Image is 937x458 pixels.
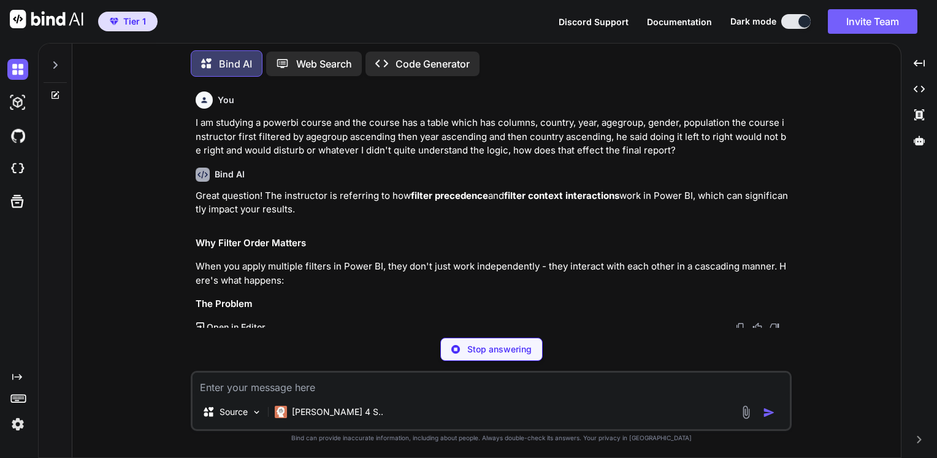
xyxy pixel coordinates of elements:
[647,15,712,28] button: Documentation
[770,322,779,332] img: dislike
[504,190,619,201] strong: filter context interactions
[207,321,265,333] p: Open in Editor
[7,59,28,80] img: darkChat
[196,297,789,311] h3: The Problem
[7,92,28,113] img: darkAi-studio
[275,406,287,418] img: Claude 4 Sonnet
[396,56,470,71] p: Code Generator
[220,406,248,418] p: Source
[559,17,629,27] span: Discord Support
[196,236,789,250] h2: Why Filter Order Matters
[292,406,383,418] p: [PERSON_NAME] 4 S..
[218,94,234,106] h6: You
[559,15,629,28] button: Discord Support
[251,407,262,417] img: Pick Models
[7,125,28,146] img: githubDark
[739,405,753,419] img: attachment
[828,9,917,34] button: Invite Team
[196,116,789,158] p: I am studying a powerbi course and the course has a table which has columns, country, year, agegr...
[219,56,252,71] p: Bind AI
[467,343,532,355] p: Stop answering
[735,322,745,332] img: copy
[123,15,146,28] span: Tier 1
[196,260,789,287] p: When you apply multiple filters in Power BI, they don't just work independently - they interact w...
[730,15,776,28] span: Dark mode
[7,414,28,435] img: settings
[98,12,158,31] button: premiumTier 1
[215,168,245,180] h6: Bind AI
[752,322,762,332] img: like
[110,18,118,25] img: premium
[411,190,488,201] strong: filter precedence
[647,17,712,27] span: Documentation
[196,189,789,217] p: Great question! The instructor is referring to how and work in Power BI, which can significantly ...
[191,433,792,443] p: Bind can provide inaccurate information, including about people. Always double-check its answers....
[763,406,775,419] img: icon
[296,56,352,71] p: Web Search
[7,158,28,179] img: cloudideIcon
[10,10,83,28] img: Bind AI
